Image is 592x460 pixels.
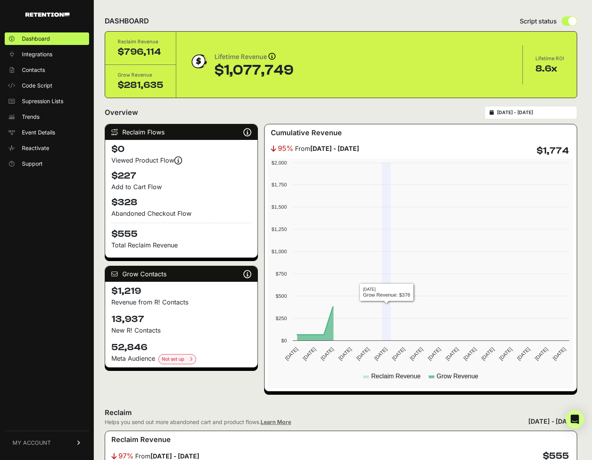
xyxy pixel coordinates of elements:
h4: $1,219 [111,285,251,297]
text: Grow Revenue [437,373,479,379]
span: Support [22,160,43,168]
div: Grow Revenue [118,71,163,79]
div: Grow Contacts [105,266,258,282]
text: [DATE] [409,346,424,362]
text: [DATE] [480,346,495,362]
span: Reactivate [22,144,49,152]
text: [DATE] [391,346,406,362]
strong: [DATE] - [DATE] [310,145,359,152]
span: Supression Lists [22,97,63,105]
h4: $555 [111,223,251,240]
span: Event Details [22,129,55,136]
text: [DATE] [462,346,478,362]
div: Meta Audience [111,354,251,364]
div: Open Intercom Messenger [565,410,584,429]
span: Integrations [22,50,52,58]
text: $1,500 [272,204,287,210]
img: dollar-coin-05c43ed7efb7bc0c12610022525b4bbbb207c7efeef5aecc26f025e68dcafac9.png [189,52,208,71]
text: $500 [276,293,287,299]
h4: 13,937 [111,313,251,326]
h3: Cumulative Revenue [271,127,342,138]
img: Retention.com [25,13,70,17]
div: Viewed Product Flow [111,156,251,165]
text: Reclaim Revenue [371,373,420,379]
span: From [295,144,359,153]
span: Dashboard [22,35,50,43]
div: Abandoned Checkout Flow [111,209,251,218]
h2: Overview [105,107,138,118]
text: [DATE] [534,346,549,362]
text: [DATE] [445,346,460,362]
div: Reclaim Flows [105,124,258,140]
a: Support [5,158,89,170]
a: Dashboard [5,32,89,45]
text: $1,000 [272,249,287,254]
span: Code Script [22,82,52,89]
text: [DATE] [338,346,353,362]
a: Code Script [5,79,89,92]
a: Contacts [5,64,89,76]
a: Supression Lists [5,95,89,107]
text: [DATE] [498,346,513,362]
span: Contacts [22,66,45,74]
div: Reclaim Revenue [118,38,163,46]
h2: DASHBOARD [105,16,149,27]
div: Lifetime ROI [535,55,564,63]
a: Integrations [5,48,89,61]
h3: Reclaim Revenue [111,434,171,445]
a: Event Details [5,126,89,139]
h4: 52,846 [111,341,251,354]
text: [DATE] [302,346,317,362]
a: Learn More [261,419,291,425]
a: Reactivate [5,142,89,154]
text: $1,250 [272,226,287,232]
div: $1,077,749 [215,63,293,78]
div: Lifetime Revenue [215,52,293,63]
div: $281,635 [118,79,163,91]
p: Revenue from R! Contacts [111,297,251,307]
div: Helps you send out more abandoned cart and product flows. [105,418,291,426]
strong: [DATE] - [DATE] [150,452,199,460]
text: $1,750 [272,182,287,188]
div: 8.6x [535,63,564,75]
div: $796,114 [118,46,163,58]
h4: $0 [111,143,251,156]
span: Script status [520,16,557,26]
h4: $227 [111,170,251,182]
text: [DATE] [516,346,531,362]
h2: Reclaim [105,407,291,418]
text: [DATE] [320,346,335,362]
a: MY ACCOUNT [5,431,89,455]
a: Trends [5,111,89,123]
span: 95% [278,143,293,154]
div: Add to Cart Flow [111,182,251,192]
text: [DATE] [284,346,299,362]
p: Total Reclaim Revenue [111,240,251,250]
div: [DATE] - [DATE] [528,417,577,426]
text: [DATE] [373,346,388,362]
h4: $328 [111,196,251,209]
text: [DATE] [355,346,370,362]
text: $2,000 [272,160,287,166]
p: New R! Contacts [111,326,251,335]
text: $750 [276,271,287,277]
text: [DATE] [552,346,567,362]
text: $250 [276,315,287,321]
text: [DATE] [427,346,442,362]
text: $0 [281,338,287,344]
h4: $1,774 [537,145,569,157]
span: MY ACCOUNT [13,439,51,447]
span: Trends [22,113,39,121]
